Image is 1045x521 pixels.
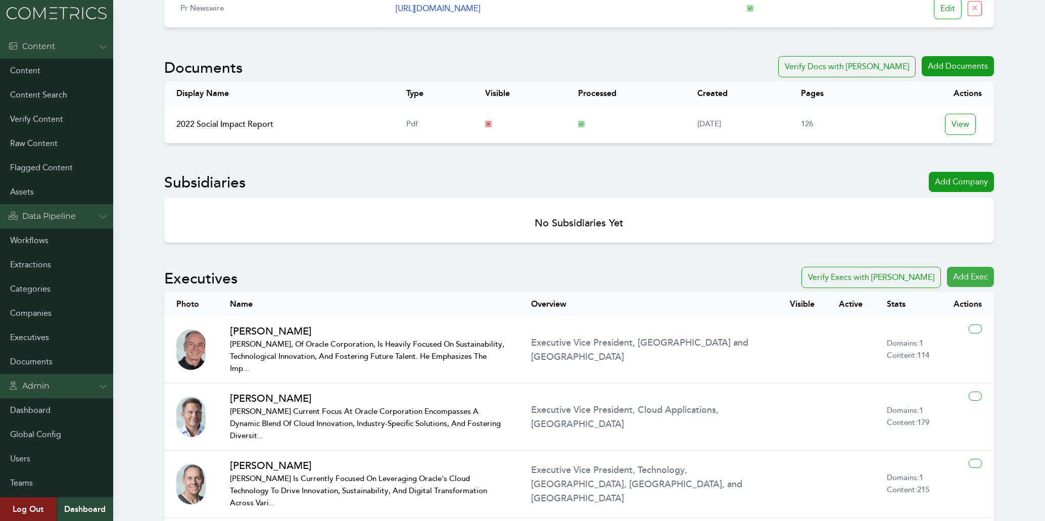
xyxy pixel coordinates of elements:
button: Verify Docs with [PERSON_NAME] [778,56,916,77]
h2: Documents [164,59,243,77]
th: Visible [473,81,566,106]
a: [PERSON_NAME][PERSON_NAME], of Oracle Corporation, is heavily focused on sustainability, technolo... [230,324,507,375]
th: Photo [164,292,218,316]
th: Actions [878,81,994,106]
th: Active [827,292,875,316]
th: Name [218,292,519,316]
p: Executive Vice President, [GEOGRAPHIC_DATA] and [GEOGRAPHIC_DATA] [531,336,766,364]
th: Actions [941,292,994,316]
a: [PERSON_NAME][PERSON_NAME] current focus at Oracle Corporation encompasses a dynamic blend of clo... [230,392,507,442]
a: 2022 Social Impact Report [176,119,273,129]
a: [URL][DOMAIN_NAME] [396,4,480,13]
p: [PERSON_NAME] is currently focused on leveraging Oracle's cloud technology to drive innovation, s... [230,473,507,509]
a: View [945,114,976,135]
img: rod-johnson.jpg [176,397,206,437]
h2: Subsidiaries [164,174,246,192]
button: Verify Execs with [PERSON_NAME] [801,267,941,288]
p: pr newswire [176,3,371,15]
p: [DATE] [697,118,777,130]
th: Display Name [164,81,395,106]
p: Domains: 1 Content: 215 [887,472,929,496]
th: Processed [566,81,685,106]
div: Add Exec [947,267,994,287]
img: garrett-ilg.jpg [176,329,206,370]
p: Domains: 1 Content: 114 [887,338,929,362]
p: Executive Vice President, Technology, [GEOGRAPHIC_DATA], [GEOGRAPHIC_DATA], and [GEOGRAPHIC_DATA] [531,463,766,505]
p: pdf [407,118,461,130]
h2: [PERSON_NAME] [230,459,507,473]
div: Data Pipeline [8,210,76,222]
p: Domains: 1 Content: 179 [887,405,929,429]
h2: Executives [164,270,238,288]
a: Dashboard [57,497,113,521]
h2: [PERSON_NAME] [230,324,507,339]
th: Created [685,81,789,106]
th: Pages [789,81,878,106]
p: Executive Vice President, Cloud Applications, [GEOGRAPHIC_DATA] [531,403,766,431]
div: Admin [8,380,50,392]
a: Add Documents [922,56,994,77]
p: [PERSON_NAME], of Oracle Corporation, is heavily focused on sustainability, technological innovat... [230,339,507,375]
div: Content [8,40,55,53]
a: [PERSON_NAME][PERSON_NAME] is currently focused on leveraging Oracle's cloud technology to drive ... [230,459,507,509]
p: 126 [801,118,866,130]
a: Add Exec [947,267,994,288]
div: Add Documents [922,56,994,76]
h2: [PERSON_NAME] [230,392,507,406]
p: [PERSON_NAME] current focus at Oracle Corporation encompasses a dynamic blend of cloud innovation... [230,406,507,442]
th: Type [395,81,473,106]
img: richard-smith.jpg [176,464,206,504]
th: Overview [519,292,778,316]
h3: No Subsidiaries Yet [172,216,986,230]
th: Stats [875,292,941,316]
div: Add Company [929,172,994,192]
th: Visible [778,292,827,316]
